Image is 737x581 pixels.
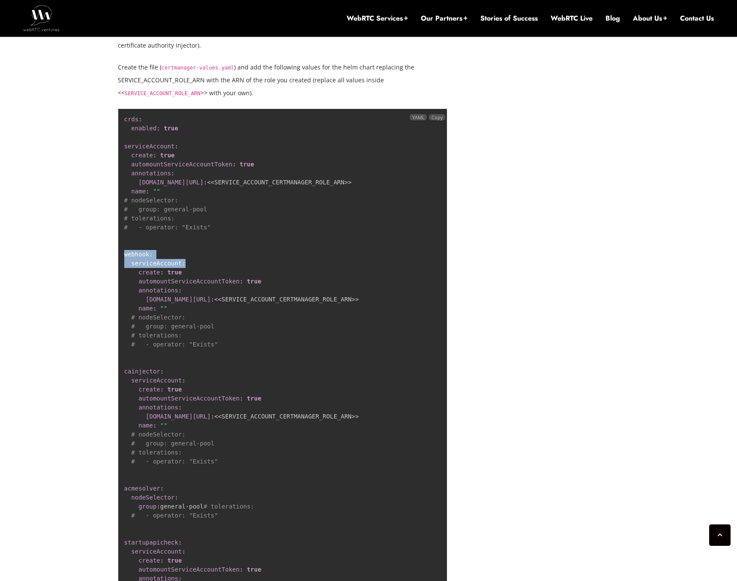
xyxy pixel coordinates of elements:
[124,224,211,231] span: # - operator: "Exists"
[175,143,178,150] span: :
[138,278,240,285] span: automountServiceAccountToken
[240,278,243,285] span: :
[232,161,236,168] span: :
[204,179,207,186] span: :
[352,296,355,303] span: >
[131,323,214,330] span: # group: general-pool
[138,503,156,510] span: group
[138,386,160,393] span: create
[153,422,156,429] span: :
[410,114,427,120] span: YAML
[138,557,160,564] span: create
[138,422,153,429] span: name
[131,170,171,177] span: annotations
[240,395,243,402] span: :
[211,413,214,420] span: :
[131,512,218,519] span: # - operator: "Exists"
[551,14,593,23] a: WebRTC Live
[156,125,160,132] span: :
[160,305,168,312] span: ""
[124,215,175,222] span: # tolerations:
[680,14,714,23] a: Contact Us
[633,14,667,23] a: About Us
[138,179,204,186] span: [DOMAIN_NAME][URL]
[153,305,156,312] span: :
[240,566,243,573] span: :
[131,494,174,501] span: nodeSelector
[182,377,185,384] span: :
[160,269,164,276] span: :
[124,485,160,492] span: acmesolver
[124,206,207,213] span: # group: general-pool
[125,90,201,96] code: SERVICE_ACCOUNT_ROLE_ARN
[138,116,142,123] span: :
[153,188,160,195] span: ""
[178,287,182,294] span: :
[178,404,182,411] span: :
[131,341,218,348] span: # - operator: "Exists"
[352,413,355,420] span: >
[138,305,153,312] span: name
[480,14,538,23] a: Stories of Success
[186,503,189,510] span: -
[431,114,443,120] span: Copy
[168,386,182,393] span: true
[150,251,153,258] span: :
[131,377,182,384] span: serviceAccount
[124,539,178,546] span: startupapicheck
[160,485,164,492] span: :
[146,188,149,195] span: :
[240,161,254,168] span: true
[131,431,185,438] span: # nodeSelector:
[204,503,254,510] span: # tolerations:
[421,14,467,23] a: Our Partners
[164,125,178,132] span: true
[131,332,182,339] span: # tolerations:
[605,14,620,23] a: Blog
[182,260,185,267] span: :
[138,404,178,411] span: annotations
[345,179,348,186] span: >
[138,269,160,276] span: create
[131,314,185,321] span: # nodeSelector:
[160,386,164,393] span: :
[124,368,160,375] span: cainjector
[160,368,164,375] span: :
[138,395,240,402] span: automountServiceAccountToken
[124,143,175,150] span: serviceAccount
[131,449,182,456] span: # tolerations:
[247,395,261,402] span: true
[168,269,182,276] span: true
[131,161,232,168] span: automountServiceAccountToken
[348,179,351,186] span: >
[131,125,156,132] span: enabled
[131,440,214,447] span: # group: general-pool
[247,566,261,573] span: true
[118,61,448,99] p: Create the file ( ) and add the following values for the helm chart replacing the SERVICE_ACCOUNT...
[355,296,359,303] span: >
[156,503,160,510] span: :
[153,152,156,159] span: :
[347,14,408,23] a: WebRTC Services
[131,260,182,267] span: serviceAccount
[247,278,261,285] span: true
[138,566,240,573] span: automountServiceAccountToken
[138,287,178,294] span: annotations
[182,548,185,555] span: :
[131,152,153,159] span: create
[124,197,178,204] span: # nodeSelector:
[146,296,211,303] span: [DOMAIN_NAME][URL]
[429,114,445,120] button: Copy
[178,539,182,546] span: :
[160,152,175,159] span: true
[131,458,218,465] span: # - operator: "Exists"
[168,557,182,564] span: true
[175,494,178,501] span: :
[23,5,60,31] img: WebRTC.ventures
[171,170,174,177] span: :
[355,413,359,420] span: >
[162,65,234,71] code: certmanager-values.yaml
[131,188,146,195] span: name
[124,116,139,123] span: crds
[160,557,164,564] span: :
